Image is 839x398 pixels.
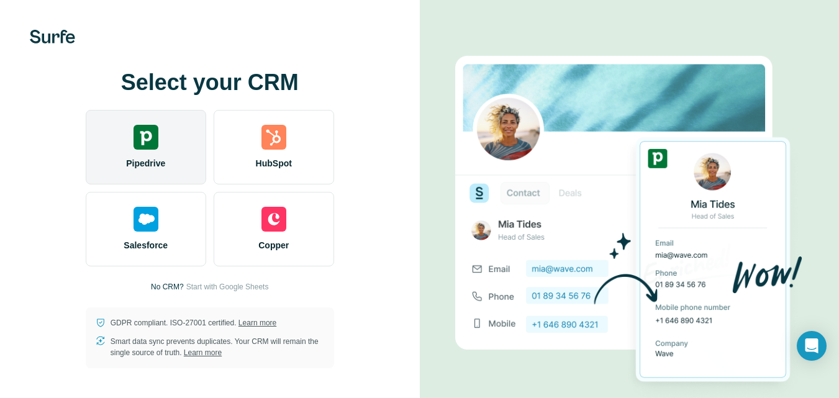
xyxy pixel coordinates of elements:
[186,281,269,292] button: Start with Google Sheets
[86,70,334,95] h1: Select your CRM
[124,239,168,251] span: Salesforce
[797,331,827,361] div: Open Intercom Messenger
[258,239,289,251] span: Copper
[256,157,292,170] span: HubSpot
[134,207,158,232] img: salesforce's logo
[30,30,75,43] img: Surfe's logo
[111,336,324,358] p: Smart data sync prevents duplicates. Your CRM will remain the single source of truth.
[238,319,276,327] a: Learn more
[184,348,222,357] a: Learn more
[126,157,165,170] span: Pipedrive
[151,281,184,292] p: No CRM?
[261,125,286,150] img: hubspot's logo
[134,125,158,150] img: pipedrive's logo
[261,207,286,232] img: copper's logo
[111,317,276,328] p: GDPR compliant. ISO-27001 certified.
